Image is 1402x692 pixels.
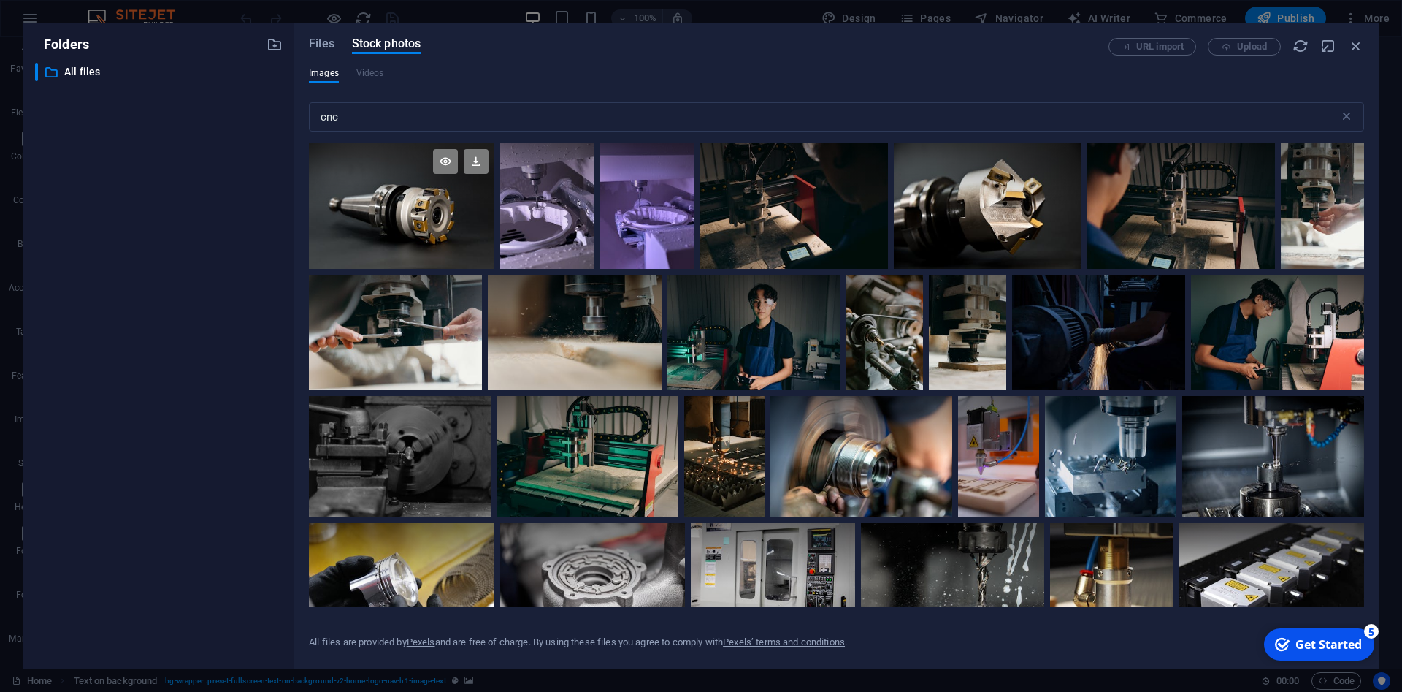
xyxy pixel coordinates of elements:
p: Folders [35,35,89,54]
span: Images [309,64,339,82]
i: Create new folder [267,37,283,53]
i: Close [1348,38,1364,54]
span: Files [309,35,334,53]
input: Search [309,102,1339,132]
div: 5 [108,1,123,16]
a: Pexels’ terms and conditions [723,636,845,647]
i: Reload [1292,38,1309,54]
a: Pexels [407,636,435,647]
div: ​ [35,63,38,81]
i: Minimize [1320,38,1336,54]
span: Stock photos [352,35,421,53]
div: All files are provided by and are free of charge. By using these files you agree to comply with . [309,636,847,649]
span: This file type is not supported by this element [356,64,384,82]
div: Get Started [39,14,106,30]
div: Get Started 5 items remaining, 0% complete [8,6,118,38]
p: All files [64,64,256,80]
